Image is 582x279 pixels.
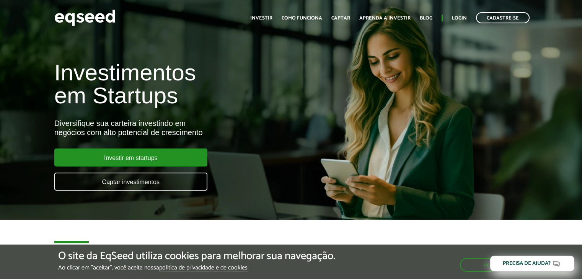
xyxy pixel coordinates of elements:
[54,8,116,28] img: EqSeed
[460,258,524,272] button: Aceitar
[452,16,467,21] a: Login
[58,264,335,271] p: Ao clicar em "aceitar", você aceita nossa .
[54,61,334,107] h1: Investimentos em Startups
[331,16,350,21] a: Captar
[282,16,322,21] a: Como funciona
[54,173,207,191] a: Captar investimentos
[250,16,272,21] a: Investir
[159,265,248,271] a: política de privacidade e de cookies
[359,16,411,21] a: Aprenda a investir
[476,12,530,23] a: Cadastre-se
[54,148,207,166] a: Investir em startups
[420,16,432,21] a: Blog
[54,119,334,137] div: Diversifique sua carteira investindo em negócios com alto potencial de crescimento
[58,250,335,262] h5: O site da EqSeed utiliza cookies para melhorar sua navegação.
